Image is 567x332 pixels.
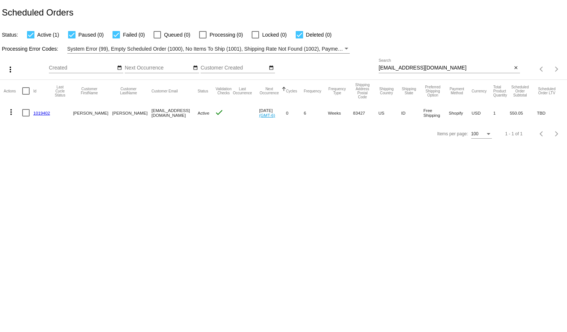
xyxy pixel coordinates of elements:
[537,87,557,95] button: Change sorting for LifetimeValue
[2,32,18,38] span: Status:
[2,46,58,52] span: Processing Error Codes:
[151,89,178,93] button: Change sorting for CustomerEmail
[78,30,104,39] span: Paused (0)
[472,102,493,123] mat-cell: USD
[549,126,564,141] button: Next page
[4,80,22,102] mat-header-cell: Actions
[198,89,208,93] button: Change sorting for Status
[123,30,145,39] span: Failed (0)
[215,108,224,117] mat-icon: check
[472,89,487,93] button: Change sorting for CurrencyIso
[513,65,519,71] mat-icon: close
[471,132,492,137] mat-select: Items per page:
[33,89,36,93] button: Change sorting for Id
[37,30,59,39] span: Active (1)
[67,44,350,54] mat-select: Filter by Processing Error Codes
[378,87,394,95] button: Change sorting for ShippingCountry
[493,80,510,102] mat-header-cell: Total Product Quantity
[423,85,442,97] button: Change sorting for PreferredShippingOption
[164,30,190,39] span: Queued (0)
[328,102,353,123] mat-cell: Weeks
[401,87,417,95] button: Change sorting for ShippingState
[201,65,267,71] input: Customer Created
[471,131,479,136] span: 100
[73,87,105,95] button: Change sorting for CustomerFirstName
[534,126,549,141] button: Previous page
[259,87,279,95] button: Change sorting for NextOccurrenceUtc
[449,87,465,95] button: Change sorting for PaymentMethod.Type
[49,65,115,71] input: Created
[549,62,564,77] button: Next page
[510,85,530,97] button: Change sorting for Subtotal
[6,65,15,74] mat-icon: more_vert
[151,102,198,123] mat-cell: [EMAIL_ADDRESS][DOMAIN_NAME]
[215,80,232,102] mat-header-cell: Validation Checks
[353,83,372,99] button: Change sorting for ShippingPostcode
[328,87,346,95] button: Change sorting for FrequencyType
[306,30,332,39] span: Deleted (0)
[232,87,252,95] button: Change sorting for LastOccurrenceUtc
[262,30,286,39] span: Locked (0)
[125,65,191,71] input: Next Occurrence
[193,65,198,71] mat-icon: date_range
[2,7,73,18] h2: Scheduled Orders
[209,30,243,39] span: Processing (0)
[259,102,286,123] mat-cell: [DATE]
[378,102,401,123] mat-cell: US
[33,111,50,115] a: 1019402
[54,85,66,97] button: Change sorting for LastProcessingCycleId
[423,102,449,123] mat-cell: Free Shipping
[112,87,145,95] button: Change sorting for CustomerLastName
[259,113,275,118] a: (GMT-6)
[534,62,549,77] button: Previous page
[198,111,209,115] span: Active
[286,102,304,123] mat-cell: 0
[510,102,537,123] mat-cell: 550.05
[401,102,423,123] mat-cell: ID
[73,102,112,123] mat-cell: [PERSON_NAME]
[304,89,321,93] button: Change sorting for Frequency
[537,102,563,123] mat-cell: TBD
[269,65,274,71] mat-icon: date_range
[379,65,512,71] input: Search
[304,102,328,123] mat-cell: 6
[437,131,468,136] div: Items per page:
[512,64,520,72] button: Clear
[7,108,16,116] mat-icon: more_vert
[286,89,297,93] button: Change sorting for Cycles
[353,102,378,123] mat-cell: 83427
[449,102,472,123] mat-cell: Shopify
[112,102,151,123] mat-cell: [PERSON_NAME]
[505,131,523,136] div: 1 - 1 of 1
[117,65,122,71] mat-icon: date_range
[493,102,510,123] mat-cell: 1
